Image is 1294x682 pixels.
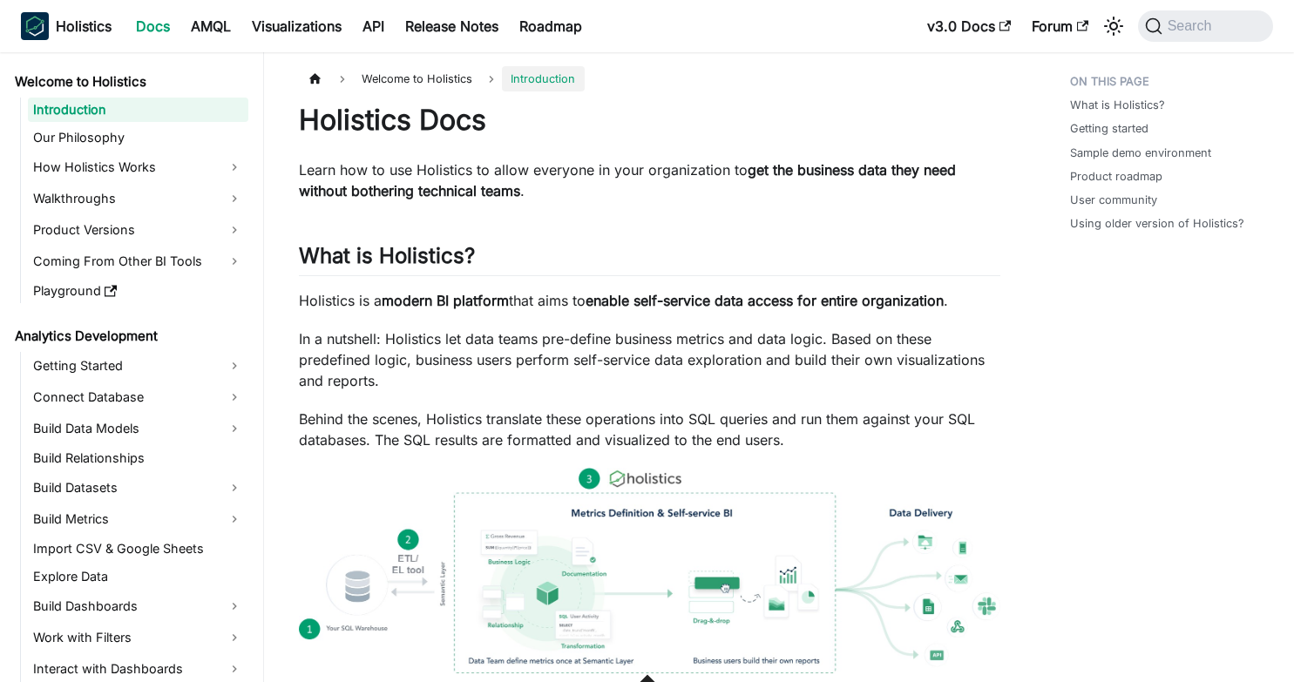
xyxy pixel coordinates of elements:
[395,12,509,40] a: Release Notes
[509,12,593,40] a: Roadmap
[241,12,352,40] a: Visualizations
[28,564,248,589] a: Explore Data
[1070,192,1157,208] a: User community
[28,624,248,652] a: Work with Filters
[28,185,248,213] a: Walkthroughs
[28,415,248,442] a: Build Data Models
[28,125,248,150] a: Our Philosophy
[1070,97,1165,113] a: What is Holistics?
[28,592,248,620] a: Build Dashboards
[180,12,241,40] a: AMQL
[1100,12,1128,40] button: Switch between dark and light mode (currently system mode)
[56,16,112,37] b: Holistics
[1021,12,1099,40] a: Forum
[28,216,248,244] a: Product Versions
[353,66,481,91] span: Welcome to Holistics
[1070,215,1244,232] a: Using older version of Holistics?
[1162,18,1223,34] span: Search
[299,409,1000,450] p: Behind the scenes, Holistics translate these operations into SQL queries and run them against you...
[28,98,248,122] a: Introduction
[299,66,332,91] a: Home page
[299,468,1000,673] img: How Holistics fits in your Data Stack
[299,290,1000,311] p: Holistics is a that aims to .
[299,66,1000,91] nav: Breadcrumbs
[1138,10,1273,42] button: Search (Command+K)
[28,383,248,411] a: Connect Database
[299,103,1000,138] h1: Holistics Docs
[299,328,1000,391] p: In a nutshell: Holistics let data teams pre-define business metrics and data logic. Based on thes...
[299,159,1000,201] p: Learn how to use Holistics to allow everyone in your organization to .
[28,537,248,561] a: Import CSV & Google Sheets
[28,279,248,303] a: Playground
[1070,120,1148,137] a: Getting started
[21,12,112,40] a: HolisticsHolisticsHolistics
[502,66,584,91] span: Introduction
[10,70,248,94] a: Welcome to Holistics
[3,52,264,682] nav: Docs sidebar
[917,12,1021,40] a: v3.0 Docs
[10,324,248,348] a: Analytics Development
[28,505,248,533] a: Build Metrics
[382,292,509,309] strong: modern BI platform
[1070,145,1211,161] a: Sample demo environment
[28,153,248,181] a: How Holistics Works
[28,446,248,470] a: Build Relationships
[586,292,944,309] strong: enable self-service data access for entire organization
[299,243,1000,276] h2: What is Holistics?
[28,352,248,380] a: Getting Started
[1070,168,1162,185] a: Product roadmap
[352,12,395,40] a: API
[28,247,248,275] a: Coming From Other BI Tools
[21,12,49,40] img: Holistics
[125,12,180,40] a: Docs
[28,474,248,502] a: Build Datasets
